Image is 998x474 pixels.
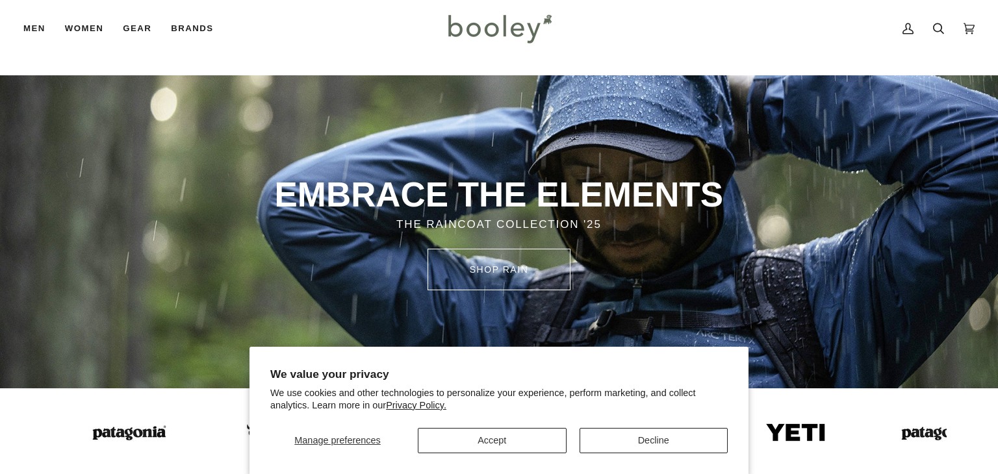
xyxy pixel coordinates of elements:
[270,428,405,453] button: Manage preferences
[442,10,556,47] img: Booley
[65,22,103,35] span: Women
[123,22,151,35] span: Gear
[580,428,728,453] button: Decline
[294,435,380,445] span: Manage preferences
[23,22,45,35] span: Men
[386,400,446,410] a: Privacy Policy.
[428,249,570,290] a: SHOP rain
[270,387,728,412] p: We use cookies and other technologies to personalize your experience, perform marketing, and coll...
[418,428,566,453] button: Accept
[205,216,793,233] p: THE RAINCOAT COLLECTION '25
[270,368,728,381] h2: We value your privacy
[205,173,793,216] p: EMBRACE THE ELEMENTS
[171,22,213,35] span: Brands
